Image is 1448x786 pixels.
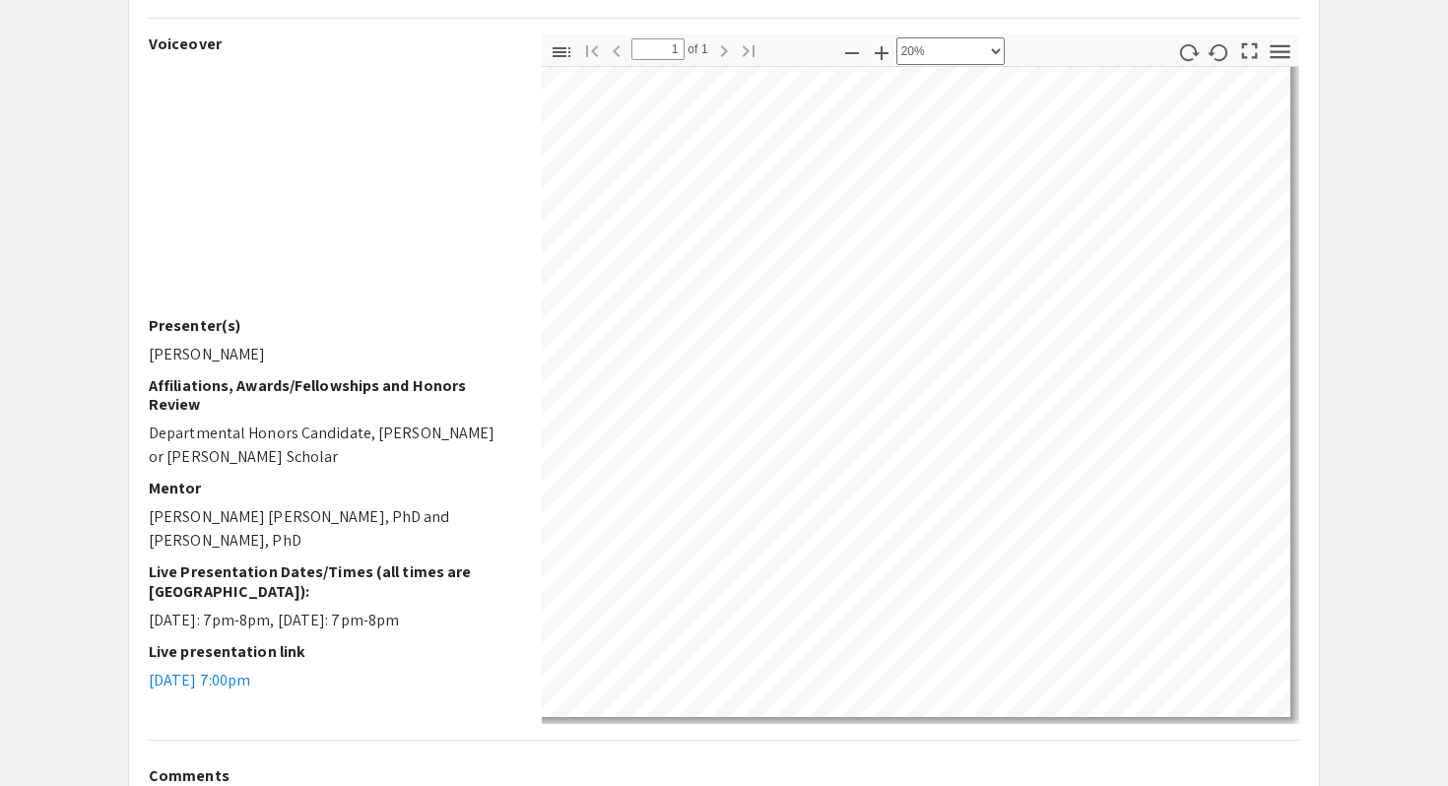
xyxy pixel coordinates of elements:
[149,609,512,632] p: [DATE]: 7pm-8pm, [DATE]: 7pm-8pm
[1264,37,1297,66] button: Tools
[15,697,84,771] iframe: Chat
[149,376,512,414] h2: Affiliations, Awards/Fellowships and Honors Review
[149,343,512,366] p: [PERSON_NAME]
[149,422,512,469] p: Departmental Honors Candidate, [PERSON_NAME] or [PERSON_NAME] Scholar
[685,38,708,60] span: of 1
[149,766,1299,785] h2: Comments
[575,35,609,64] button: Go to First Page
[1233,34,1267,63] button: Switch to Presentation Mode
[1203,37,1236,66] button: Rotate Counterclockwise
[732,35,765,64] button: Go to Last Page
[1172,37,1206,66] button: Rotate Clockwise
[835,37,869,66] button: Zoom Out
[545,37,578,66] button: Toggle Sidebar
[149,505,512,553] p: [PERSON_NAME] [PERSON_NAME], PhD and [PERSON_NAME], PhD
[374,28,1299,726] div: Page 1
[896,37,1005,65] select: Zoom
[149,562,512,600] h2: Live Presentation Dates/Times (all times are [GEOGRAPHIC_DATA]):
[865,37,898,66] button: Zoom In
[149,642,512,661] h2: Live presentation link
[707,35,741,64] button: Next Page
[600,35,633,64] button: Previous Page
[149,61,512,316] iframe: DREAMS ReflectionVideo Adrian
[631,38,685,60] input: Page
[149,670,250,690] a: [DATE] 7:00pm
[149,34,512,53] h2: Voiceover
[149,316,512,335] h2: Presenter(s)
[149,479,512,497] h2: Mentor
